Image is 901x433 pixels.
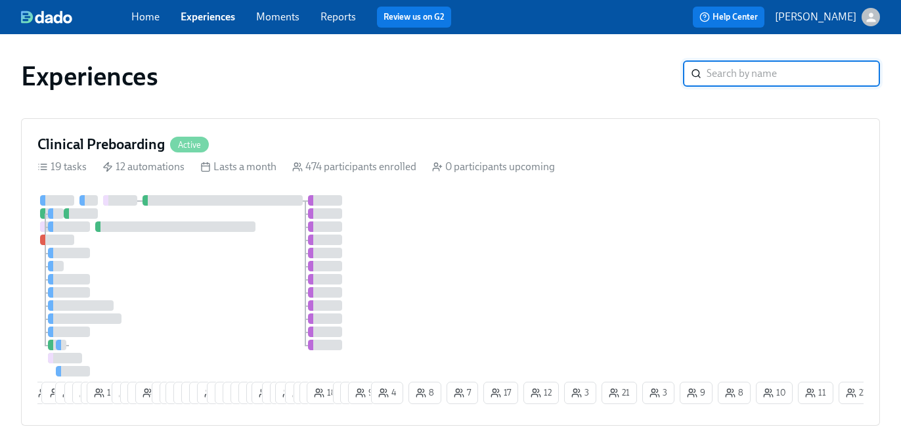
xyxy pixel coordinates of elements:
[246,382,278,404] button: 7
[21,11,72,24] img: dado
[269,386,287,399] span: 4
[307,382,343,404] button: 18
[798,382,833,404] button: 11
[846,386,867,399] span: 22
[112,382,144,404] button: 9
[292,386,311,399] span: 6
[270,382,301,404] button: 2
[165,382,202,404] button: 24
[320,11,356,23] a: Reports
[170,140,209,150] span: Active
[41,382,73,404] button: 1
[408,382,441,404] button: 8
[609,386,630,399] span: 21
[197,382,233,404] button: 13
[571,386,589,399] span: 3
[127,382,160,404] button: 6
[188,386,210,399] span: 14
[285,382,318,404] button: 6
[384,11,445,24] a: Review us on G2
[416,386,434,399] span: 8
[135,382,168,404] button: 8
[21,11,131,24] a: dado
[680,382,713,404] button: 9
[135,386,153,399] span: 6
[230,386,248,399] span: 5
[120,382,152,404] button: 1
[181,11,235,23] a: Experiences
[699,11,758,24] span: Help Center
[756,382,793,404] button: 10
[432,160,555,174] div: 0 participants upcoming
[102,160,185,174] div: 12 automations
[299,382,335,404] button: 11
[259,386,281,399] span: 26
[37,160,87,174] div: 19 tasks
[204,386,226,399] span: 13
[55,382,91,404] button: 12
[94,386,116,399] span: 14
[371,382,403,404] button: 4
[87,382,123,404] button: 14
[763,386,785,399] span: 10
[262,382,294,404] button: 4
[282,386,305,399] span: 19
[775,8,880,26] button: [PERSON_NAME]
[231,382,262,404] button: 7
[718,382,751,404] button: 8
[37,135,165,154] h4: Clinical Preboarding
[775,10,856,24] p: [PERSON_NAME]
[173,382,209,404] button: 22
[491,386,511,399] span: 17
[377,7,451,28] button: Review us on G2
[21,60,158,92] h1: Experiences
[839,382,874,404] button: 22
[805,386,826,399] span: 11
[143,386,161,399] span: 8
[131,11,160,23] a: Home
[159,386,177,399] span: 5
[340,382,373,404] button: 8
[207,382,239,404] button: 3
[119,386,137,399] span: 9
[252,382,288,404] button: 26
[333,382,364,404] button: 7
[21,118,880,426] a: Clinical PreboardingActive19 tasks 12 automations Lasts a month 474 participants enrolled 0 parti...
[200,160,276,174] div: Lasts a month
[215,382,247,404] button: 3
[214,386,232,399] span: 3
[355,386,374,399] span: 9
[72,386,90,399] span: 6
[49,386,66,399] span: 1
[687,386,705,399] span: 9
[483,382,518,404] button: 17
[81,382,113,404] button: 3
[238,382,271,404] button: 3
[378,386,396,399] span: 4
[725,386,743,399] span: 8
[314,386,336,399] span: 18
[181,382,217,404] button: 14
[38,386,60,399] span: 18
[523,382,559,404] button: 12
[642,382,674,404] button: 3
[454,386,471,399] span: 7
[531,386,552,399] span: 12
[693,7,764,28] button: Help Center
[447,382,478,404] button: 7
[256,11,299,23] a: Moments
[564,382,596,404] button: 3
[347,386,366,399] span: 8
[160,382,192,404] button: 3
[348,382,381,404] button: 9
[189,382,225,404] button: 11
[223,382,255,404] button: 5
[62,386,83,399] span: 12
[72,382,105,404] button: 6
[294,382,325,404] button: 7
[222,386,240,399] span: 3
[649,386,667,399] span: 3
[602,382,637,404] button: 21
[173,386,194,399] span: 24
[152,382,184,404] button: 5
